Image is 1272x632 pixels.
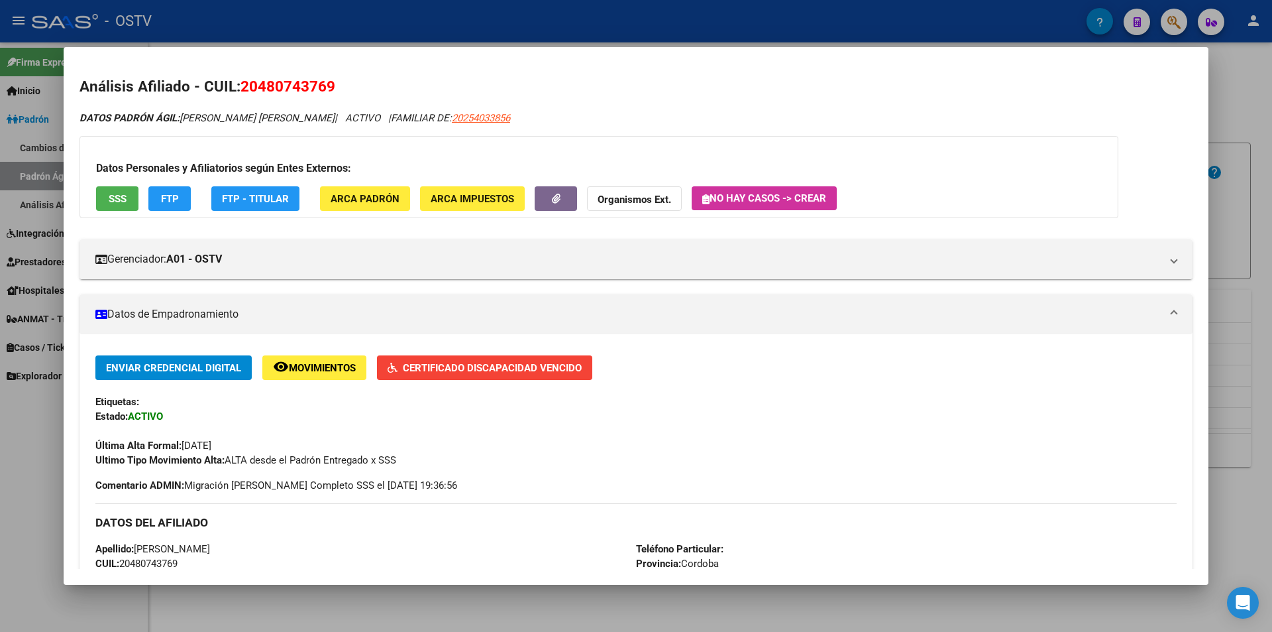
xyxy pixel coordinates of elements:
[79,112,180,124] strong: DATOS PADRÓN ÁGIL:
[95,355,252,380] button: Enviar Credencial Digital
[636,558,681,570] strong: Provincia:
[95,411,128,422] strong: Estado:
[95,396,139,408] strong: Etiquetas:
[598,194,671,206] strong: Organismos Ext.
[95,479,184,491] strong: Comentario ADMIN:
[95,558,119,570] strong: CUIL:
[692,186,837,210] button: No hay casos -> Crear
[96,186,138,211] button: SSS
[95,454,225,466] strong: Ultimo Tipo Movimiento Alta:
[420,186,525,211] button: ARCA Impuestos
[79,294,1192,334] mat-expansion-panel-header: Datos de Empadronamiento
[222,193,289,205] span: FTP - Titular
[273,359,289,375] mat-icon: remove_red_eye
[95,440,211,452] span: [DATE]
[587,186,682,211] button: Organismos Ext.
[377,355,592,380] button: Certificado Discapacidad Vencido
[95,306,1161,322] mat-panel-title: Datos de Empadronamiento
[166,251,222,267] strong: A01 - OSTV
[240,78,335,95] span: 20480743769
[211,186,299,211] button: FTP - Titular
[320,186,410,211] button: ARCA Padrón
[96,160,1102,176] h3: Datos Personales y Afiliatorios según Entes Externos:
[636,558,719,570] span: Cordoba
[1227,587,1259,619] div: Open Intercom Messenger
[403,362,582,374] span: Certificado Discapacidad Vencido
[148,186,191,211] button: FTP
[128,411,163,422] strong: ACTIVO
[109,193,127,205] span: SSS
[95,454,396,466] span: ALTA desde el Padrón Entregado x SSS
[431,193,514,205] span: ARCA Impuestos
[95,558,178,570] span: 20480743769
[95,543,134,555] strong: Apellido:
[106,362,241,374] span: Enviar Credencial Digital
[289,362,356,374] span: Movimientos
[262,355,366,380] button: Movimientos
[331,193,399,205] span: ARCA Padrón
[95,543,210,555] span: [PERSON_NAME]
[702,192,826,204] span: No hay casos -> Crear
[79,112,510,124] i: | ACTIVO |
[95,251,1161,267] mat-panel-title: Gerenciador:
[79,239,1192,279] mat-expansion-panel-header: Gerenciador:A01 - OSTV
[95,440,182,452] strong: Última Alta Formal:
[452,112,510,124] span: 20254033856
[95,478,457,493] span: Migración [PERSON_NAME] Completo SSS el [DATE] 19:36:56
[79,112,335,124] span: [PERSON_NAME] [PERSON_NAME]
[636,543,723,555] strong: Teléfono Particular:
[79,76,1192,98] h2: Análisis Afiliado - CUIL:
[161,193,179,205] span: FTP
[391,112,510,124] span: FAMILIAR DE:
[95,515,1177,530] h3: DATOS DEL AFILIADO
